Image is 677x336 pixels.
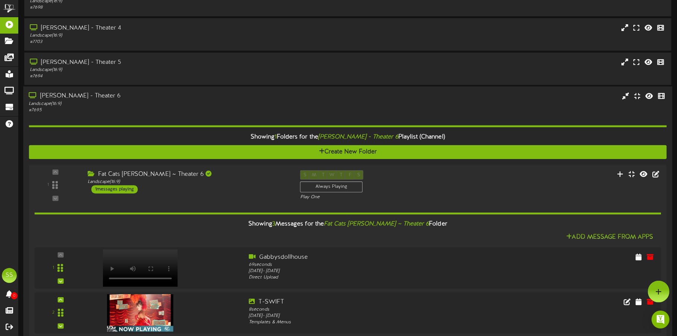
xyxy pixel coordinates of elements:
div: [PERSON_NAME] - Theater 6 [29,92,288,101]
div: SS [2,268,17,283]
div: # 7695 [29,107,288,113]
div: Gabbysdollhouse [249,253,499,262]
i: Fat Cats [PERSON_NAME] ~ Theater 6 [324,221,429,228]
div: Landscape ( 16:9 ) [88,179,289,185]
div: 1 messages playing [91,186,138,194]
div: [PERSON_NAME] - Theater 5 [30,58,288,67]
div: [DATE] - [DATE] [249,268,499,274]
div: 8 seconds [249,307,499,313]
div: [DATE] - [DATE] [249,313,499,320]
div: Play One [300,195,448,201]
span: 0 [11,292,18,299]
div: 69 seconds [249,262,499,268]
div: Always Playing [300,182,363,193]
div: Templates & Menus [249,320,499,326]
i: [PERSON_NAME] - Theater 6 [318,134,399,141]
div: # 7703 [30,39,288,45]
div: Landscape ( 16:9 ) [30,32,288,39]
button: Add Message From Apps [564,233,656,242]
div: Landscape ( 16:9 ) [29,101,288,107]
div: [PERSON_NAME] - Theater 4 [30,24,288,32]
div: T-SWIFT [249,298,499,307]
span: 3 [272,221,275,228]
span: 1 [275,134,277,141]
button: Create New Folder [29,145,667,159]
div: # 7694 [30,73,288,80]
img: e838c5b0-0165-470c-8ca3-688e08b60a17.png [107,294,173,332]
div: Open Intercom Messenger [652,311,670,329]
div: # 7698 [30,4,288,11]
div: Direct Upload [249,274,499,281]
div: Landscape ( 16:9 ) [30,67,288,73]
div: Showing Messages for the Folder [29,217,667,233]
div: Fat Cats [PERSON_NAME] ~ Theater 6 [88,170,289,179]
div: Showing Folders for the Playlist (Channel) [23,129,672,145]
